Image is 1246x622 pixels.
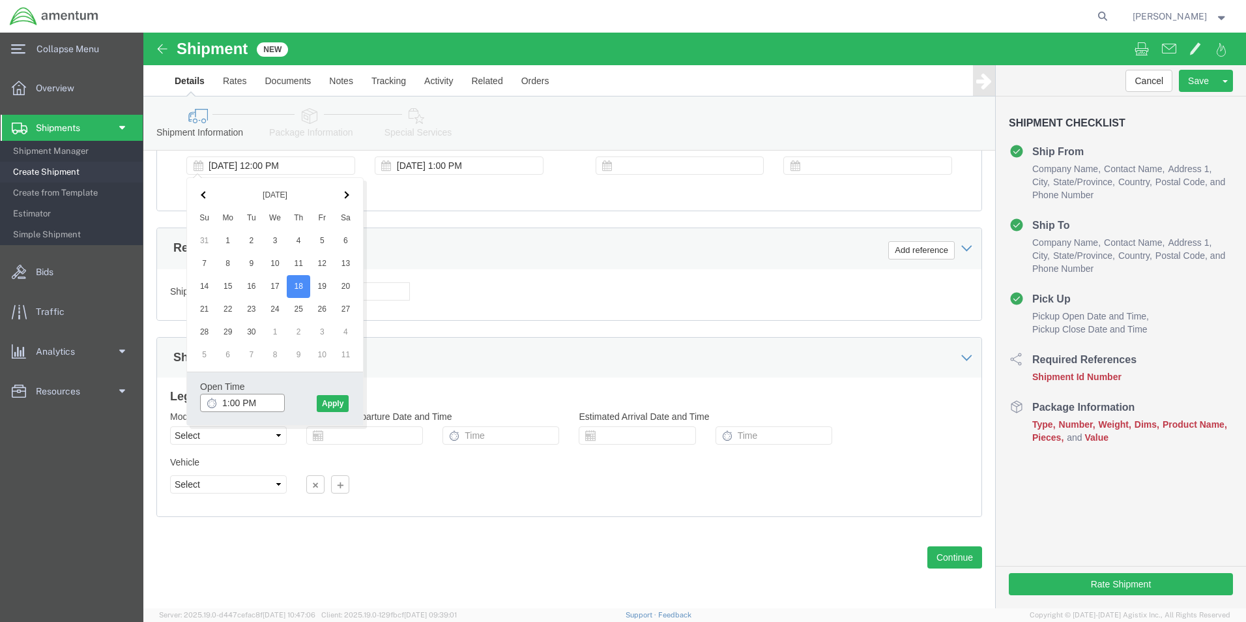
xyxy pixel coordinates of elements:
[1,115,143,141] a: Shipments
[1132,8,1228,24] button: [PERSON_NAME]
[1133,9,1207,23] span: Zachary Bolhuis
[36,338,84,364] span: Analytics
[159,611,315,619] span: Server: 2025.19.0-d447cefac8f
[13,201,134,227] span: Estimator
[13,159,134,185] span: Create Shipment
[13,180,134,206] span: Create from Template
[36,75,83,101] span: Overview
[13,138,134,164] span: Shipment Manager
[1,259,143,285] a: Bids
[1030,610,1230,621] span: Copyright © [DATE]-[DATE] Agistix Inc., All Rights Reserved
[36,36,108,62] span: Collapse Menu
[36,259,63,285] span: Bids
[143,33,1246,608] iframe: FS Legacy Container
[36,299,74,325] span: Traffic
[1,338,143,364] a: Analytics
[36,378,89,404] span: Resources
[13,222,134,248] span: Simple Shipment
[1,378,143,404] a: Resources
[263,611,315,619] span: [DATE] 10:47:06
[626,611,658,619] a: Support
[1,75,143,101] a: Overview
[9,7,99,26] img: logo
[321,611,457,619] span: Client: 2025.19.0-129fbcf
[658,611,691,619] a: Feedback
[404,611,457,619] span: [DATE] 09:39:01
[1,299,143,325] a: Traffic
[36,115,89,141] span: Shipments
